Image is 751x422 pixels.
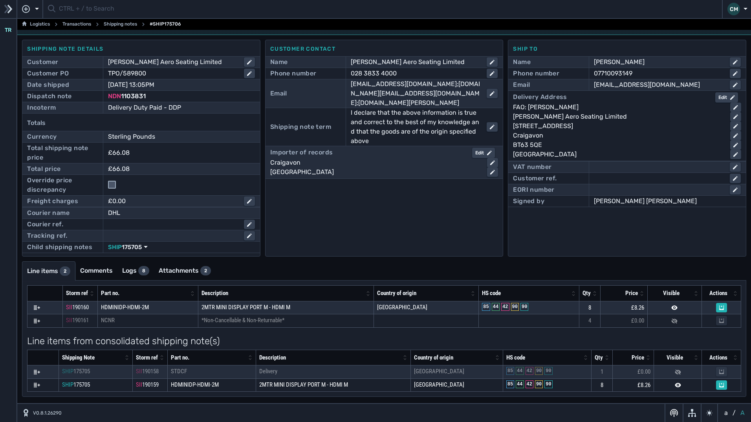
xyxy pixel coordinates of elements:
[108,244,122,251] span: SHIP
[482,289,570,298] div: HS code
[33,409,62,416] span: V0.8.1.26290
[27,208,70,218] div: Courier name
[705,289,731,298] div: Actions
[27,45,255,53] div: Shipping note details
[414,381,464,388] span: [GEOGRAPHIC_DATA]
[414,368,464,375] span: [GEOGRAPHIC_DATA]
[270,158,481,167] div: Craigavon
[27,164,60,174] div: Total price
[201,304,290,311] span: 2MTR MINI DISPLAY PORT M - HDMI M
[62,20,91,29] a: Transactions
[526,367,533,375] div: 42
[27,132,57,141] div: Currency
[108,92,121,100] span: NDN
[657,353,692,362] div: Visible
[108,69,238,78] div: TPO/589800
[259,368,277,375] span: Delivery
[27,57,58,67] div: Customer
[27,103,56,112] div: Incoterm
[108,164,244,174] div: £66.08
[75,261,117,280] a: Comments
[27,196,78,206] div: Freight charges
[535,367,543,375] div: 90
[121,92,146,100] span: 1103831
[594,80,724,90] div: [EMAIL_ADDRESS][DOMAIN_NAME]
[637,368,650,375] span: £0.00
[270,45,498,53] div: Customer contact
[715,92,738,103] button: Edit
[104,20,137,29] a: Shipping notes
[27,231,67,240] div: Tracking ref.
[62,381,73,388] span: SHIP
[108,208,255,218] div: DHL
[506,380,514,388] div: 85
[171,381,219,388] span: HDMINIDP-HDMI-2M
[73,368,90,375] span: 175705
[588,304,591,311] span: 8
[513,140,724,150] div: BT63 5QE
[142,381,159,388] span: 190159
[727,3,740,15] div: CM
[705,353,731,362] div: Actions
[631,317,644,324] span: £0.00
[117,261,154,280] a: Logs8
[72,317,89,324] span: 190161
[513,45,741,53] div: Ship to
[513,80,530,90] div: Email
[594,57,724,67] div: [PERSON_NAME]
[200,266,211,275] div: 2
[22,262,75,281] a: Line items2
[506,353,582,362] div: HS code
[733,408,736,418] span: /
[66,317,72,324] span: SII
[108,196,238,206] div: £0.00
[270,57,288,67] div: Name
[616,353,644,362] div: Price
[351,79,480,108] div: [EMAIL_ADDRESS][DOMAIN_NAME];[DOMAIN_NAME][EMAIL_ADDRESS][DOMAIN_NAME];[DOMAIN_NAME][PERSON_NAME]
[718,94,735,101] div: Edit
[544,380,552,388] div: 90
[138,266,149,275] div: 8
[259,381,348,388] span: 2MTR MINI DISPLAY PORT M - HDMI M
[377,304,427,311] span: [GEOGRAPHIC_DATA]
[601,368,603,375] span: 1
[631,304,644,311] span: £8.26
[171,353,246,362] div: Part no.
[595,353,603,362] div: Qty
[351,69,480,78] div: 028 3833 4000
[594,69,724,78] div: 07710093149
[136,381,142,388] span: SII
[601,382,603,389] span: 8
[73,381,90,388] span: 175705
[739,408,746,418] button: A
[588,317,591,324] span: 4
[108,80,244,90] div: [DATE] 13:05PM
[513,69,559,78] div: Phone number
[492,303,500,311] div: 44
[108,103,255,112] div: Delivery Duty Paid - DDP
[270,148,333,158] div: Importer of records
[637,382,650,389] span: £8.26
[171,368,187,375] span: STDCF
[270,122,331,132] div: Shipping note term
[27,92,71,101] div: Dispatch note
[150,20,181,29] span: #SHIP175706
[482,303,490,311] div: 85
[60,266,70,276] div: 2
[101,317,115,324] span: NCNR
[414,353,493,362] div: Country of origin
[27,143,98,162] div: Total shipping note price
[513,57,531,67] div: Name
[201,289,364,298] div: Description
[27,220,63,229] div: Courier ref.
[475,149,492,156] div: Edit
[270,89,287,98] div: Email
[511,303,519,311] div: 90
[513,185,554,194] div: EORI number
[5,26,11,34] span: TR
[513,162,551,172] div: VAT number
[27,242,92,252] div: Child shipping notes
[513,131,724,140] div: Craigavon
[270,69,317,78] div: Phone number
[27,176,98,194] div: Override price discrepancy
